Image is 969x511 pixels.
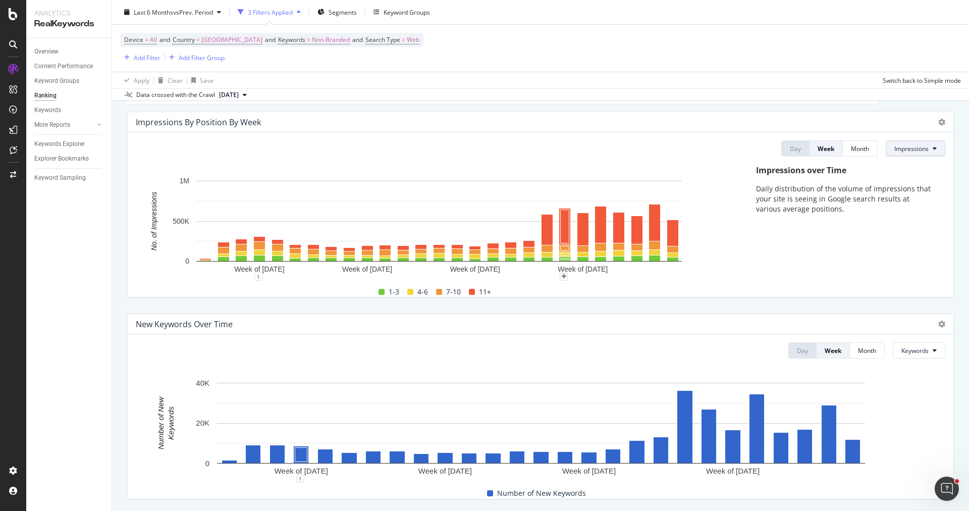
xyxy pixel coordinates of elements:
[446,286,461,298] span: 7-10
[817,342,850,359] button: Week
[365,35,400,44] span: Search Type
[200,76,213,84] div: Save
[205,459,209,468] text: 0
[901,346,929,355] span: Keywords
[402,35,405,44] span: =
[389,286,399,298] span: 1-3
[124,35,143,44] span: Device
[560,273,568,281] div: plus
[418,467,472,476] text: Week of [DATE]
[159,35,170,44] span: and
[497,487,586,499] span: Number of New Keywords
[145,35,148,44] span: =
[34,139,104,149] a: Keywords Explorer
[180,177,189,185] text: 1M
[34,90,104,101] a: Ranking
[136,319,233,329] div: New Keywords Over Time
[756,184,935,214] p: Daily distribution of the volume of impressions that your site is seeing in Google search results...
[479,286,491,298] span: 11+
[196,419,209,428] text: 20K
[790,144,801,153] div: Day
[384,8,430,16] div: Keyword Groups
[34,105,104,116] a: Keywords
[858,346,876,355] div: Month
[329,8,357,16] span: Segments
[883,76,961,84] div: Switch back to Simple mode
[265,35,276,44] span: and
[165,52,225,64] button: Add Filter Group
[894,144,929,153] span: Impressions
[788,342,817,359] button: Day
[156,396,165,449] text: Number of New
[34,61,93,72] div: Content Performance
[34,154,104,164] a: Explorer Bookmarks
[850,342,885,359] button: Month
[248,8,293,16] div: 3 Filters Applied
[352,35,363,44] span: and
[450,265,500,273] text: Week of [DATE]
[201,33,262,47] span: [GEOGRAPHIC_DATA]
[843,140,878,157] button: Month
[136,378,946,479] svg: A chart.
[254,273,262,281] div: 1
[185,258,189,266] text: 0
[235,265,285,273] text: Week of [DATE]
[307,35,310,44] span: =
[886,140,945,157] button: Impressions
[935,477,959,501] iframe: Intercom live chat
[120,72,149,88] button: Apply
[558,265,608,273] text: Week of [DATE]
[34,76,79,86] div: Keyword Groups
[173,217,189,225] text: 500K
[342,265,392,273] text: Week of [DATE]
[296,475,304,483] div: 1
[879,72,961,88] button: Switch back to Simple mode
[417,286,428,298] span: 4-6
[34,61,104,72] a: Content Performance
[173,8,213,16] span: vs Prev. Period
[154,72,183,88] button: Clear
[134,53,160,62] div: Add Filter
[196,35,200,44] span: =
[179,53,225,62] div: Add Filter Group
[150,192,158,251] text: No. of Impressions
[278,35,305,44] span: Keywords
[34,154,89,164] div: Explorer Bookmarks
[825,346,841,355] div: Week
[34,18,103,30] div: RealKeywords
[851,144,869,153] div: Month
[168,76,183,84] div: Clear
[797,346,808,355] div: Day
[34,90,57,101] div: Ranking
[34,120,94,130] a: More Reports
[34,173,86,183] div: Keyword Sampling
[34,46,59,57] div: Overview
[34,46,104,57] a: Overview
[136,117,261,127] div: Impressions By Position By Week
[34,76,104,86] a: Keyword Groups
[407,33,419,47] span: Web
[120,52,160,64] button: Add Filter
[136,90,215,99] div: Data crossed with the Crawl
[275,467,328,476] text: Week of [DATE]
[196,379,209,387] text: 40K
[120,4,225,20] button: Last 6 MonthsvsPrev. Period
[34,139,85,149] div: Keywords Explorer
[312,33,350,47] span: Non-Branded
[187,72,213,88] button: Save
[781,140,810,157] button: Day
[134,76,149,84] div: Apply
[173,35,195,44] span: Country
[369,4,434,20] button: Keyword Groups
[134,8,173,16] span: Last 6 Months
[215,89,251,101] button: [DATE]
[34,120,70,130] div: More Reports
[150,33,157,47] span: All
[136,176,742,277] svg: A chart.
[756,165,935,176] div: Impressions over Time
[562,467,616,476] text: Week of [DATE]
[34,173,104,183] a: Keyword Sampling
[893,342,945,359] button: Keywords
